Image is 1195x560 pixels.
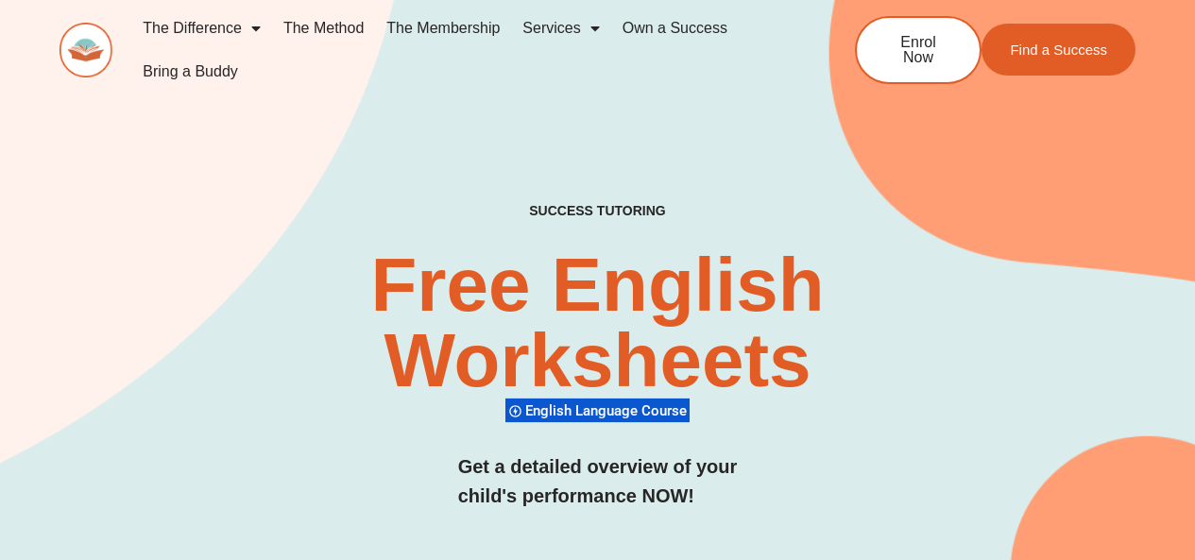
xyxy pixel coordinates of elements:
[855,16,982,84] a: Enrol Now
[511,7,610,50] a: Services
[243,247,952,399] h2: Free English Worksheets​
[525,402,692,419] span: English Language Course
[131,50,249,93] a: Bring a Buddy
[458,452,738,511] h3: Get a detailed overview of your child's performance NOW!
[885,35,951,65] span: Enrol Now
[505,398,690,423] div: English Language Course
[982,24,1135,76] a: Find a Success
[131,7,272,50] a: The Difference
[611,7,739,50] a: Own a Success
[375,7,511,50] a: The Membership
[1010,42,1107,57] span: Find a Success
[131,7,793,93] nav: Menu
[438,203,757,219] h4: SUCCESS TUTORING​
[272,7,375,50] a: The Method
[1101,469,1195,560] iframe: Chat Widget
